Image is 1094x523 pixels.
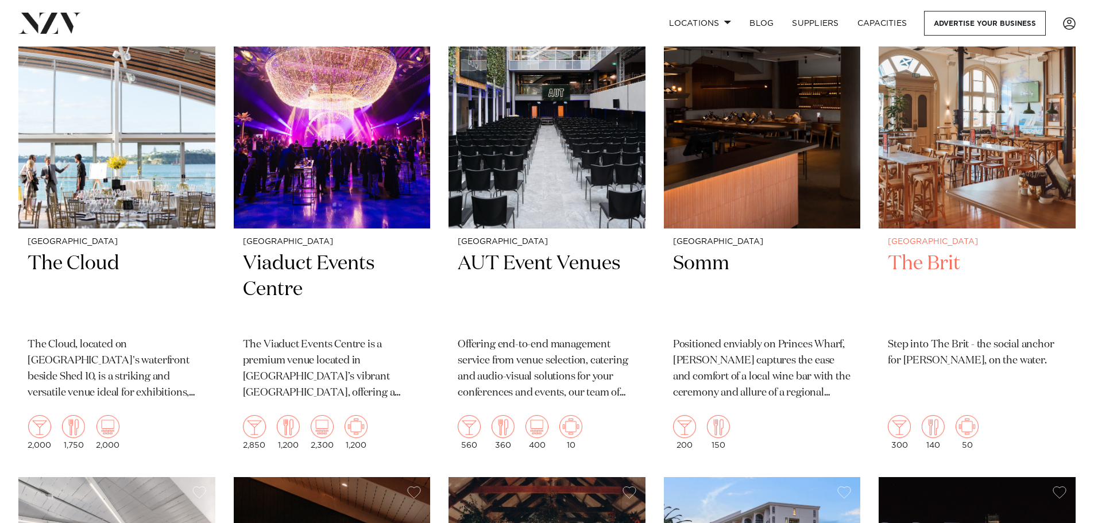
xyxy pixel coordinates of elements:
div: 2,850 [243,415,266,450]
img: theatre.png [311,415,334,438]
div: 140 [922,415,945,450]
small: [GEOGRAPHIC_DATA] [458,238,636,246]
img: dining.png [922,415,945,438]
img: dining.png [492,415,515,438]
img: dining.png [707,415,730,438]
img: meeting.png [956,415,979,438]
small: [GEOGRAPHIC_DATA] [243,238,422,246]
small: [GEOGRAPHIC_DATA] [888,238,1066,246]
div: 400 [525,415,548,450]
img: nzv-logo.png [18,13,81,33]
div: 560 [458,415,481,450]
small: [GEOGRAPHIC_DATA] [28,238,206,246]
div: 2,000 [96,415,119,450]
div: 50 [956,415,979,450]
p: The Cloud, located on [GEOGRAPHIC_DATA]'s waterfront beside Shed 10, is a striking and versatile ... [28,337,206,401]
p: The Viaduct Events Centre is a premium venue located in [GEOGRAPHIC_DATA]’s vibrant [GEOGRAPHIC_D... [243,337,422,401]
a: Capacities [848,11,917,36]
img: theatre.png [525,415,548,438]
img: cocktail.png [243,415,266,438]
p: Positioned enviably on Princes Wharf, [PERSON_NAME] captures the ease and comfort of a local wine... [673,337,852,401]
h2: Viaduct Events Centre [243,251,422,328]
a: SUPPLIERS [783,11,848,36]
div: 150 [707,415,730,450]
a: BLOG [740,11,783,36]
img: cocktail.png [673,415,696,438]
small: [GEOGRAPHIC_DATA] [673,238,852,246]
p: Step into The Brit - the social anchor for [PERSON_NAME], on the water. [888,337,1066,369]
div: 2,000 [28,415,51,450]
img: theatre.png [96,415,119,438]
div: 360 [492,415,515,450]
div: 1,750 [62,415,85,450]
img: cocktail.png [458,415,481,438]
img: meeting.png [559,415,582,438]
h2: The Brit [888,251,1066,328]
img: meeting.png [345,415,368,438]
h2: Somm [673,251,852,328]
img: cocktail.png [28,415,51,438]
a: Advertise your business [924,11,1046,36]
h2: The Cloud [28,251,206,328]
a: Locations [660,11,740,36]
img: dining.png [62,415,85,438]
div: 10 [559,415,582,450]
h2: AUT Event Venues [458,251,636,328]
img: dining.png [277,415,300,438]
div: 1,200 [345,415,368,450]
p: Offering end-to-end management service from venue selection, catering and audio-visual solutions ... [458,337,636,401]
div: 2,300 [311,415,334,450]
div: 200 [673,415,696,450]
div: 1,200 [277,415,300,450]
div: 300 [888,415,911,450]
img: cocktail.png [888,415,911,438]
